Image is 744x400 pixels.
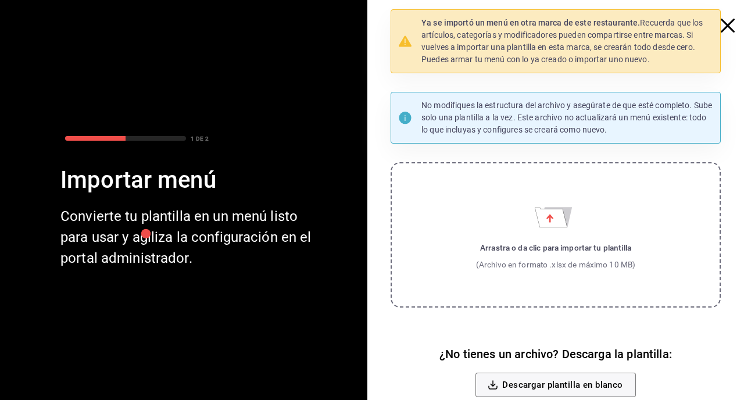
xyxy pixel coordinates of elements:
div: Convierte tu plantilla en un menú listo para usar y agiliza la configuración en el portal adminis... [60,206,321,269]
div: (Archivo en formato .xlsx de máximo 10 MB) [476,259,636,270]
button: Descargar plantilla en blanco [475,373,635,397]
p: Recuerda que los artículos, categorías y modificadores pueden compartirse entre marcas. Si vuelve... [421,17,713,66]
p: No modifiques la estructura del archivo y asegúrate de que esté completo. Sube solo una plantilla... [421,99,713,136]
h6: ¿No tienes un archivo? Descarga la plantilla: [439,345,672,363]
div: Importar menú [60,164,321,197]
div: 1 DE 2 [191,134,209,143]
label: Importar menú [391,162,721,308]
strong: Ya se importó un menú en otra marca de este restaurante. [421,18,640,27]
div: Arrastra o da clic para importar tu plantilla [476,242,636,253]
